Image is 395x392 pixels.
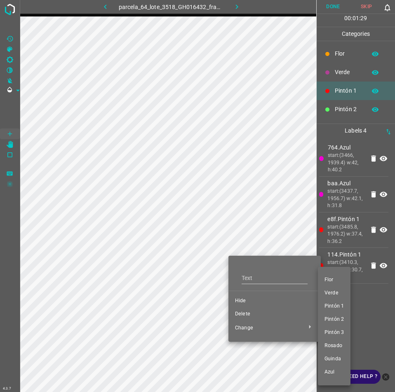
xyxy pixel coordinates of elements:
span: Guinda [324,355,344,363]
span: Pintón 3 [324,329,344,336]
span: Pintón 2 [324,316,344,323]
span: Flor [324,276,344,284]
span: Rosado [324,342,344,350]
span: Azul [324,369,344,376]
span: Verde [324,289,344,297]
span: Pintón 1 [324,303,344,310]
